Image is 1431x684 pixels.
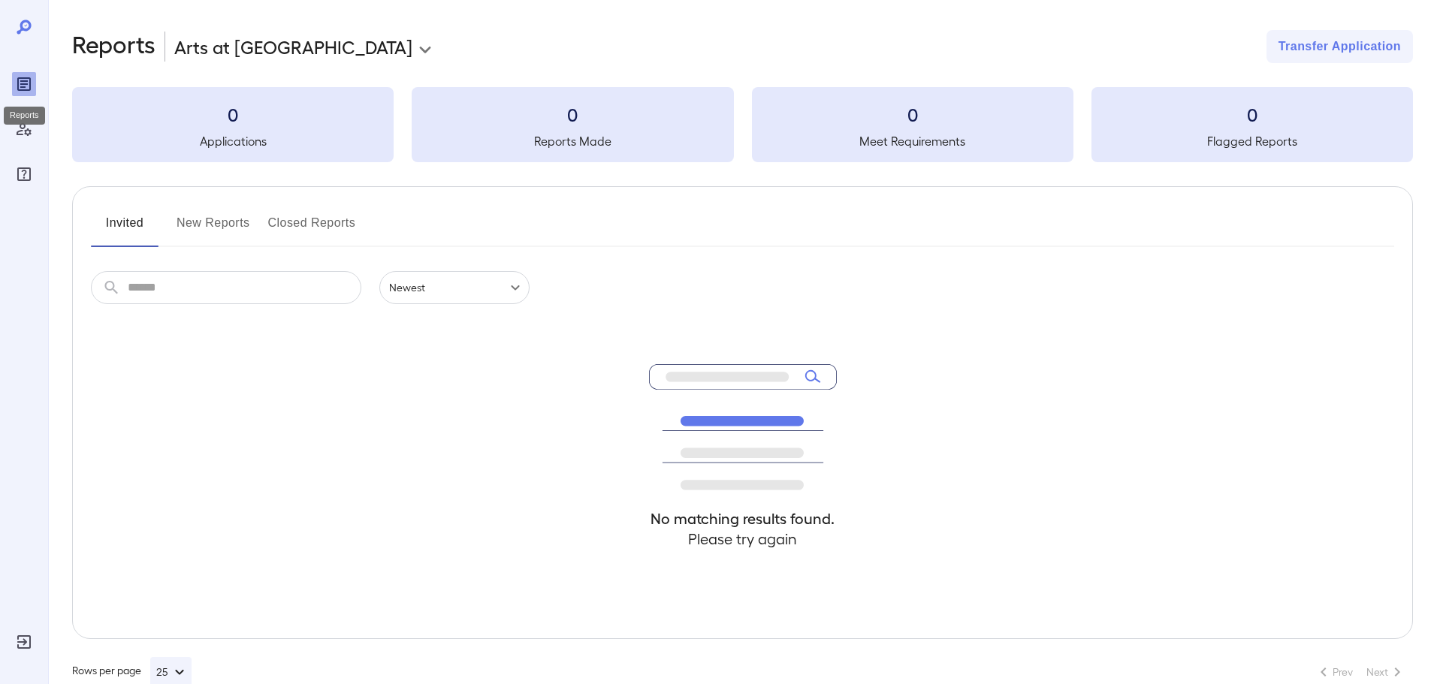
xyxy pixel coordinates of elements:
[1308,660,1413,684] nav: pagination navigation
[72,132,394,150] h5: Applications
[412,132,733,150] h5: Reports Made
[91,211,158,247] button: Invited
[174,35,412,59] p: Arts at [GEOGRAPHIC_DATA]
[72,87,1413,162] summary: 0Applications0Reports Made0Meet Requirements0Flagged Reports
[412,102,733,126] h3: 0
[12,630,36,654] div: Log Out
[649,529,837,549] h4: Please try again
[268,211,356,247] button: Closed Reports
[1091,102,1413,126] h3: 0
[72,30,155,63] h2: Reports
[1266,30,1413,63] button: Transfer Application
[1091,132,1413,150] h5: Flagged Reports
[752,102,1073,126] h3: 0
[12,162,36,186] div: FAQ
[649,508,837,529] h4: No matching results found.
[752,132,1073,150] h5: Meet Requirements
[12,117,36,141] div: Manage Users
[12,72,36,96] div: Reports
[177,211,250,247] button: New Reports
[72,102,394,126] h3: 0
[4,107,45,125] div: Reports
[379,271,530,304] div: Newest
